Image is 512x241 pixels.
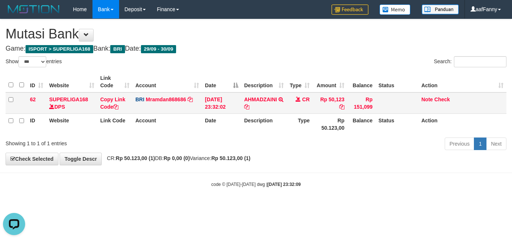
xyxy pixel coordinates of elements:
strong: Rp 0,00 (0) [164,155,190,161]
th: Website: activate to sort column ascending [46,71,97,92]
div: Showing 1 to 1 of 1 entries [6,137,208,147]
a: Next [486,138,506,150]
a: Copy AHMADZAINI to clipboard [244,104,249,110]
th: Balance [347,113,375,135]
strong: Rp 50.123,00 (1) [211,155,250,161]
span: BRI [110,45,125,53]
a: Mramdan868686 [146,96,186,102]
a: Copy Link Code [100,96,125,110]
a: SUPERLIGA168 [49,96,88,102]
th: Type: activate to sort column ascending [287,71,313,92]
img: Feedback.jpg [331,4,368,15]
h4: Game: Bank: Date: [6,45,506,52]
strong: [DATE] 23:32:09 [267,182,301,187]
th: Link Code [97,113,132,135]
th: Description: activate to sort column ascending [241,71,287,92]
th: Rp 50.123,00 [313,113,347,135]
small: code © [DATE]-[DATE] dwg | [211,182,301,187]
th: Description [241,113,287,135]
label: Show entries [6,56,62,67]
img: Button%20Memo.svg [380,4,411,15]
th: Account [132,113,202,135]
th: Action [418,113,506,135]
span: CR [302,96,310,102]
span: ISPORT > SUPERLIGA168 [26,45,93,53]
input: Search: [454,56,506,67]
th: Date [202,113,241,135]
a: 1 [474,138,486,150]
a: Check [434,96,450,102]
th: Type [287,113,313,135]
select: Showentries [18,56,46,67]
span: 29/09 - 30/09 [141,45,176,53]
a: Note [421,96,433,102]
a: Toggle Descr [60,153,102,165]
th: Date: activate to sort column descending [202,71,241,92]
img: MOTION_logo.png [6,4,62,15]
th: ID: activate to sort column ascending [27,71,46,92]
img: panduan.png [422,4,459,14]
th: Account: activate to sort column ascending [132,71,202,92]
td: DPS [46,92,97,114]
label: Search: [434,56,506,67]
th: Balance [347,71,375,92]
h1: Mutasi Bank [6,27,506,41]
td: [DATE] 23:32:02 [202,92,241,114]
td: Rp 151,099 [347,92,375,114]
th: Status [375,71,418,92]
span: BRI [135,96,144,102]
th: Amount: activate to sort column ascending [313,71,347,92]
a: Copy Rp 50,123 to clipboard [339,104,344,110]
a: Copy Mramdan868686 to clipboard [188,96,193,102]
span: CR: DB: Variance: [103,155,250,161]
strong: Rp 50.123,00 (1) [116,155,155,161]
a: Previous [445,138,474,150]
th: Website [46,113,97,135]
a: AHMADZAINI [244,96,277,102]
span: 62 [30,96,36,102]
th: ID [27,113,46,135]
th: Status [375,113,418,135]
button: Open LiveChat chat widget [3,3,25,25]
th: Action: activate to sort column ascending [418,71,506,92]
td: Rp 50,123 [313,92,347,114]
th: Link Code: activate to sort column ascending [97,71,132,92]
a: Check Selected [6,153,58,165]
